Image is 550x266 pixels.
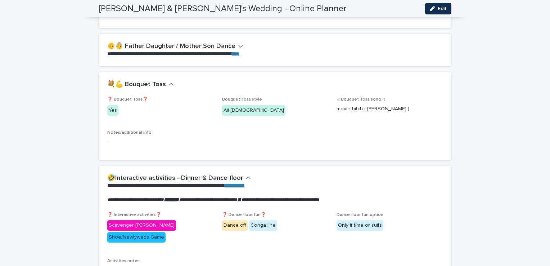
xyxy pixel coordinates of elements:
div: Shoe/Newlyweds Game [107,232,166,243]
h2: 💐💪 Bouquet Toss [107,81,166,89]
span: ❓ Bouquet Toss❓ [107,97,148,102]
p: - [107,138,443,146]
div: Scavenger [PERSON_NAME] [107,220,176,231]
span: ♫ Bouquet Toss song ♫ [337,97,385,102]
span: Notes/additional info [107,130,152,135]
span: ❓ Interactive activities❓ [107,213,161,217]
h2: [PERSON_NAME] & [PERSON_NAME]'s Wedding - Online Planner [99,4,346,14]
div: Dance off [222,220,248,231]
span: Bouquet Toss style [222,97,262,102]
button: Edit [425,3,451,14]
span: ❓ Dance floor fun❓ [222,213,266,217]
span: Activities notes [107,259,140,263]
div: Conga line [249,220,277,231]
button: 💐💪 Bouquet Toss [107,81,174,89]
button: 🤣Interactive activities - Dinner & Dance floor [107,174,251,182]
p: movie bitch ( [PERSON_NAME] ) [337,105,443,113]
h2: 👴👵 Father Daughter / Mother Son Dance [107,43,235,50]
div: Only if time or suits [337,220,383,231]
div: Yes [107,105,118,116]
div: All [DEMOGRAPHIC_DATA] [222,105,285,116]
h2: 🤣Interactive activities - Dinner & Dance floor [107,174,243,182]
span: Dance floor fun option [337,213,383,217]
button: 👴👵 Father Daughter / Mother Son Dance [107,43,243,50]
span: Edit [438,6,447,11]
